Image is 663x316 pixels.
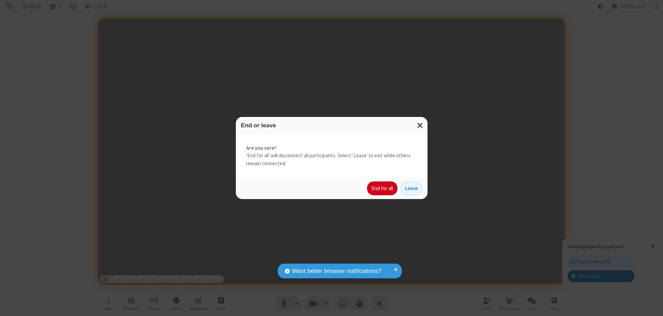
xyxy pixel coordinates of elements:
strong: Are you sure? [246,144,417,152]
button: Close modal [413,117,427,134]
button: Leave [400,181,422,195]
button: End for all [367,181,397,195]
div: 'End for all' will disconnect all participants. Select 'Leave' to exit while others remain connec... [236,134,427,178]
h3: End or leave [241,122,422,129]
span: Want better browser notifications? [292,267,381,276]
